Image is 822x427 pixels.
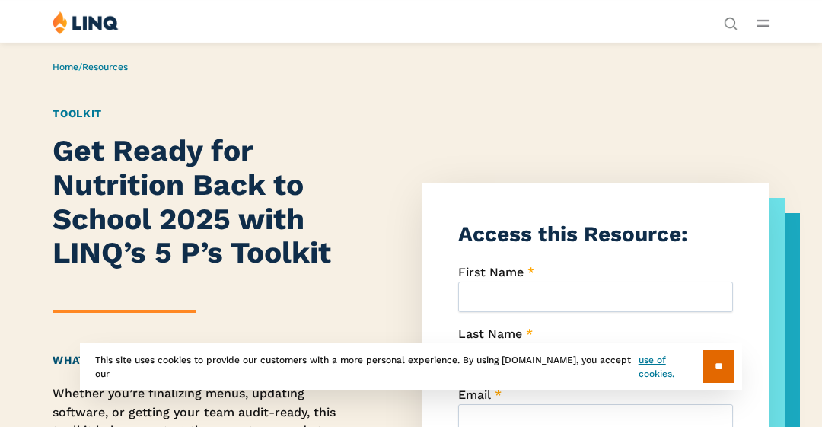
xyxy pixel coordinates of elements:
[53,62,128,72] span: /
[53,62,78,72] a: Home
[458,219,733,250] h3: Access this Resource:
[458,265,524,279] span: First Name
[80,343,742,390] div: This site uses cookies to provide our customers with a more personal experience. By using [DOMAIN...
[53,133,331,269] strong: Get Ready for Nutrition Back to School 2025 with LINQ’s 5 P’s Toolkit
[639,353,703,381] a: use of cookies.
[53,352,339,368] h2: What’s Inside:
[724,11,738,29] nav: Utility Navigation
[53,107,102,119] a: Toolkit
[757,14,769,31] button: Open Main Menu
[724,15,738,29] button: Open Search Bar
[82,62,128,72] a: Resources
[458,327,522,341] span: Last Name
[53,11,119,34] img: LINQ | K‑12 Software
